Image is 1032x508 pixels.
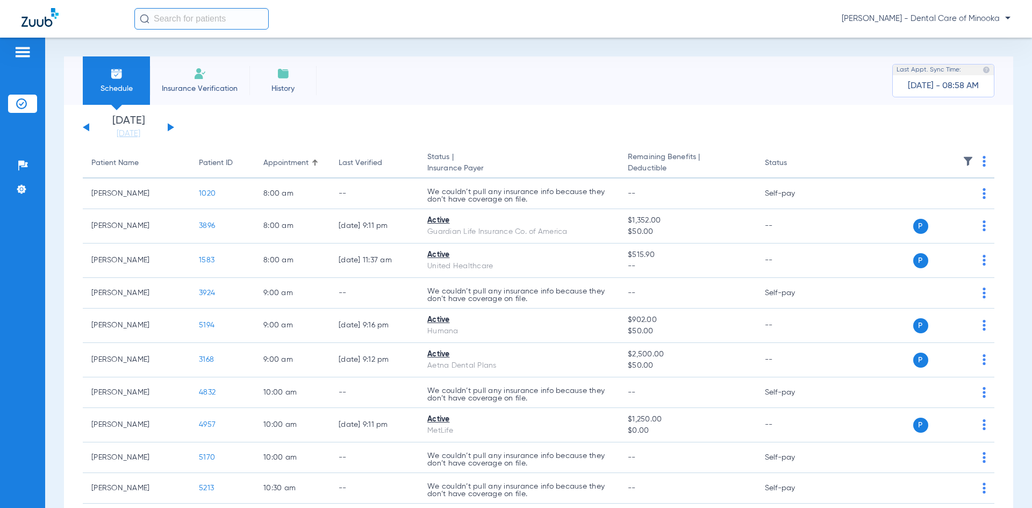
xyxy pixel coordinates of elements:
td: [DATE] 9:16 PM [330,309,419,343]
div: Aetna Dental Plans [427,360,611,371]
div: MetLife [427,425,611,437]
th: Remaining Benefits | [619,148,756,178]
div: Last Verified [339,158,410,169]
span: -- [628,484,636,492]
p: We couldn’t pull any insurance info because they don’t have coverage on file. [427,188,611,203]
td: -- [330,178,419,209]
td: [DATE] 9:11 PM [330,209,419,244]
span: -- [628,289,636,297]
div: Active [427,349,611,360]
td: -- [756,408,829,442]
div: Appointment [263,158,309,169]
img: group-dot-blue.svg [983,320,986,331]
div: Humana [427,326,611,337]
td: -- [756,343,829,377]
td: 9:00 AM [255,309,330,343]
div: United Healthcare [427,261,611,272]
img: group-dot-blue.svg [983,483,986,493]
img: group-dot-blue.svg [983,220,986,231]
img: History [277,67,290,80]
p: We couldn’t pull any insurance info because they don’t have coverage on file. [427,483,611,498]
td: -- [756,209,829,244]
span: $50.00 [628,226,747,238]
div: Guardian Life Insurance Co. of America [427,226,611,238]
td: 8:00 AM [255,178,330,209]
span: $50.00 [628,326,747,337]
div: Active [427,314,611,326]
td: -- [330,278,419,309]
span: P [913,418,928,433]
div: Appointment [263,158,321,169]
span: Schedule [91,83,142,94]
img: last sync help info [983,66,990,74]
span: 4957 [199,421,216,428]
span: 5194 [199,321,214,329]
td: [PERSON_NAME] [83,278,190,309]
td: Self-pay [756,442,829,473]
img: Manual Insurance Verification [193,67,206,80]
td: 10:00 AM [255,408,330,442]
img: filter.svg [963,156,973,167]
div: Patient ID [199,158,246,169]
th: Status | [419,148,619,178]
td: [PERSON_NAME] [83,178,190,209]
span: 3168 [199,356,214,363]
img: Schedule [110,67,123,80]
td: -- [330,473,419,504]
div: Patient ID [199,158,233,169]
td: [PERSON_NAME] [83,408,190,442]
td: [PERSON_NAME] [83,244,190,278]
span: P [913,253,928,268]
div: Patient Name [91,158,139,169]
td: Self-pay [756,377,829,408]
span: Insurance Verification [158,83,241,94]
span: -- [628,190,636,197]
div: Active [427,249,611,261]
td: -- [330,377,419,408]
span: 5213 [199,484,214,492]
td: Self-pay [756,473,829,504]
img: group-dot-blue.svg [983,354,986,365]
span: 3924 [199,289,215,297]
img: group-dot-blue.svg [983,288,986,298]
span: 1583 [199,256,214,264]
td: [DATE] 11:37 AM [330,244,419,278]
img: group-dot-blue.svg [983,156,986,167]
td: 8:00 AM [255,244,330,278]
span: -- [628,454,636,461]
span: 3896 [199,222,215,230]
td: 9:00 AM [255,343,330,377]
img: group-dot-blue.svg [983,387,986,398]
div: Patient Name [91,158,182,169]
td: [PERSON_NAME] [83,473,190,504]
td: Self-pay [756,278,829,309]
img: hamburger-icon [14,46,31,59]
span: History [257,83,309,94]
td: 10:30 AM [255,473,330,504]
td: 8:00 AM [255,209,330,244]
td: 9:00 AM [255,278,330,309]
div: Active [427,215,611,226]
th: Status [756,148,829,178]
img: group-dot-blue.svg [983,452,986,463]
td: -- [756,309,829,343]
span: -- [628,261,747,272]
img: Search Icon [140,14,149,24]
td: 10:00 AM [255,377,330,408]
td: [PERSON_NAME] [83,377,190,408]
span: Last Appt. Sync Time: [897,65,961,75]
td: 10:00 AM [255,442,330,473]
span: -- [628,389,636,396]
span: P [913,219,928,234]
span: [DATE] - 08:58 AM [908,81,979,91]
td: [PERSON_NAME] [83,209,190,244]
td: [DATE] 9:12 PM [330,343,419,377]
td: -- [330,442,419,473]
span: P [913,353,928,368]
img: group-dot-blue.svg [983,188,986,199]
td: [PERSON_NAME] [83,343,190,377]
p: We couldn’t pull any insurance info because they don’t have coverage on file. [427,288,611,303]
span: P [913,318,928,333]
span: $1,250.00 [628,414,747,425]
img: Zuub Logo [21,8,59,27]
